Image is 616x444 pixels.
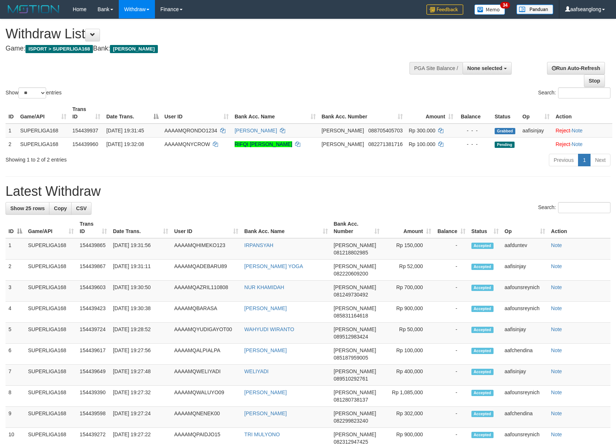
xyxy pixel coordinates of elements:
a: CSV [71,202,91,215]
label: Search: [538,202,610,213]
a: Note [551,347,562,353]
span: Accepted [471,432,494,438]
td: aafisinjay [502,323,548,344]
td: [DATE] 19:27:56 [110,344,171,365]
a: WAHYUDI WIRANTO [244,326,294,332]
a: TRI MULYONO [244,431,280,437]
td: 154439617 [77,344,110,365]
td: Rp 900,000 [383,302,434,323]
span: Copy 085187959005 to clipboard [334,355,368,361]
td: aafounsreynich [502,302,548,323]
span: Accepted [471,243,494,249]
a: Note [572,128,583,133]
td: AAAAMQWALUYO09 [171,386,241,407]
span: AAAAMQNYCROW [165,141,210,147]
span: [PERSON_NAME] [334,284,376,290]
th: ID [6,103,17,124]
span: 154439937 [72,128,98,133]
td: aafounsreynich [502,281,548,302]
th: Op: activate to sort column ascending [502,217,548,238]
td: SUPERLIGA168 [25,302,77,323]
td: [DATE] 19:27:48 [110,365,171,386]
td: SUPERLIGA168 [25,281,77,302]
td: [DATE] 19:30:50 [110,281,171,302]
span: [PERSON_NAME] [334,389,376,395]
td: AAAAMQBARASA [171,302,241,323]
span: Copy 081280738137 to clipboard [334,397,368,403]
th: Op: activate to sort column ascending [519,103,553,124]
td: AAAAMQAZRIL110808 [171,281,241,302]
h1: Withdraw List [6,27,403,41]
td: SUPERLIGA168 [25,407,77,428]
span: [PERSON_NAME] [334,326,376,332]
h4: Game: Bank: [6,45,403,52]
a: WELIYADI [244,368,269,374]
td: - [434,323,468,344]
td: aafisinjay [502,260,548,281]
span: [PERSON_NAME] [334,347,376,353]
td: - [434,302,468,323]
img: Button%20Memo.svg [474,4,505,15]
td: 8 [6,386,25,407]
th: User ID: activate to sort column ascending [162,103,232,124]
td: Rp 100,000 [383,344,434,365]
a: Reject [556,141,570,147]
span: CSV [76,205,87,211]
td: 7 [6,365,25,386]
span: Copy 082299823240 to clipboard [334,418,368,424]
span: Copy 082220609200 to clipboard [334,271,368,277]
span: [DATE] 19:31:45 [106,128,144,133]
a: Next [590,154,610,166]
span: Rp 300.000 [409,128,435,133]
a: Previous [549,154,578,166]
a: Note [551,410,562,416]
span: [PERSON_NAME] [334,242,376,248]
td: 6 [6,344,25,365]
td: aafisinjay [502,365,548,386]
a: [PERSON_NAME] [244,305,287,311]
a: Stop [584,74,605,87]
td: - [434,344,468,365]
button: None selected [463,62,512,74]
a: [PERSON_NAME] YOGA [244,263,303,269]
img: MOTION_logo.png [6,4,62,15]
span: None selected [467,65,502,71]
td: - [434,365,468,386]
th: Amount: activate to sort column ascending [406,103,456,124]
span: Show 25 rows [10,205,45,211]
th: Amount: activate to sort column ascending [383,217,434,238]
a: [PERSON_NAME] [235,128,277,133]
label: Show entries [6,87,62,98]
a: Reject [556,128,570,133]
span: [PERSON_NAME] [334,410,376,416]
td: Rp 150,000 [383,238,434,260]
a: Note [551,242,562,248]
div: PGA Site Balance / [409,62,463,74]
td: 154439865 [77,238,110,260]
span: Copy 082271381716 to clipboard [368,141,402,147]
td: 1 [6,238,25,260]
td: 2 [6,137,17,151]
span: Copy 089510292761 to clipboard [334,376,368,382]
span: Accepted [471,306,494,312]
span: Copy [54,205,67,211]
a: [PERSON_NAME] [244,347,287,353]
span: Accepted [471,411,494,417]
a: Note [551,263,562,269]
td: SUPERLIGA168 [25,365,77,386]
a: IRPANSYAH [244,242,273,248]
span: ISPORT > SUPERLIGA168 [25,45,93,53]
td: 3 [6,281,25,302]
span: Accepted [471,390,494,396]
td: AAAAMQALPIALPA [171,344,241,365]
img: panduan.png [516,4,553,14]
span: Pending [495,142,515,148]
th: Game/API: activate to sort column ascending [25,217,77,238]
th: User ID: activate to sort column ascending [171,217,241,238]
a: Note [572,141,583,147]
span: Grabbed [495,128,515,134]
td: 154439390 [77,386,110,407]
td: aafduntev [502,238,548,260]
td: 4 [6,302,25,323]
a: Note [551,284,562,290]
